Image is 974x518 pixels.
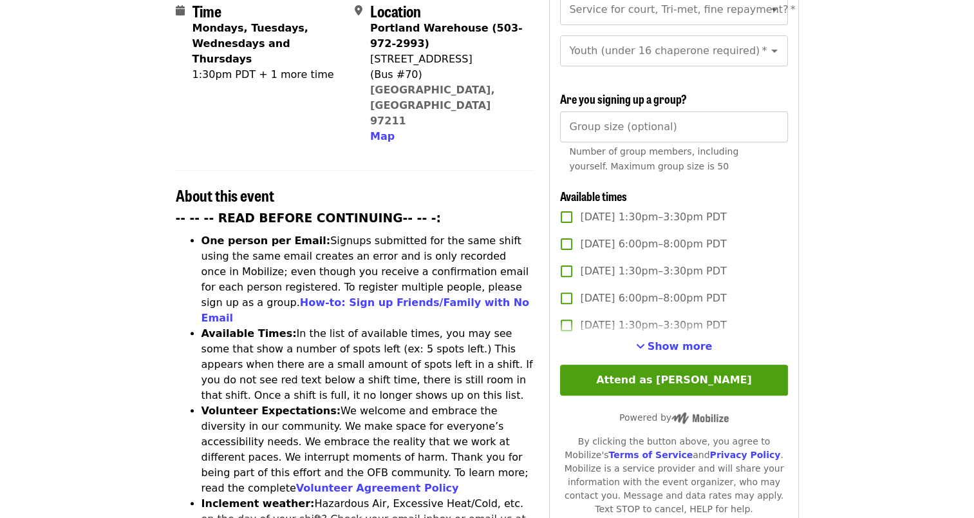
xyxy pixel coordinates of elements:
strong: Available Times: [201,327,297,340]
div: By clicking the button above, you agree to Mobilize's and . Mobilize is a service provider and wi... [560,435,787,516]
span: Number of group members, including yourself. Maximum group size is 50 [569,146,738,171]
span: [DATE] 1:30pm–3:30pm PDT [580,318,726,333]
button: See more timeslots [636,339,713,354]
span: [DATE] 1:30pm–3:30pm PDT [580,209,726,225]
li: Signups submitted for the same shift using the same email creates an error and is only recorded o... [201,233,534,326]
span: [DATE] 6:00pm–8:00pm PDT [580,236,726,252]
span: Are you signing up a group? [560,90,687,107]
span: Available times [560,187,627,204]
span: [DATE] 1:30pm–3:30pm PDT [580,264,726,279]
div: [STREET_ADDRESS] [370,52,523,67]
span: [DATE] 6:00pm–8:00pm PDT [580,291,726,306]
input: [object Object] [560,111,787,142]
strong: Volunteer Expectations: [201,405,341,417]
li: In the list of available times, you may see some that show a number of spots left (ex: 5 spots le... [201,326,534,403]
span: Show more [648,340,713,352]
i: map-marker-alt icon [355,5,362,17]
strong: Mondays, Tuesdays, Wednesdays and Thursdays [192,22,308,65]
span: Map [370,130,395,142]
button: Map [370,129,395,144]
span: Powered by [619,412,729,423]
i: calendar icon [176,5,185,17]
button: Open [765,42,783,60]
span: About this event [176,184,274,206]
a: Volunteer Agreement Policy [296,482,459,494]
div: (Bus #70) [370,67,523,82]
strong: -- -- -- READ BEFORE CONTINUING-- -- -: [176,211,441,225]
a: Privacy Policy [709,450,780,460]
button: Open [765,1,783,19]
div: 1:30pm PDT + 1 more time [192,67,344,82]
button: Attend as [PERSON_NAME] [560,365,787,396]
a: [GEOGRAPHIC_DATA], [GEOGRAPHIC_DATA] 97211 [370,84,495,127]
img: Powered by Mobilize [671,412,729,424]
strong: Portland Warehouse (503-972-2993) [370,22,523,50]
strong: Inclement weather: [201,497,315,510]
a: How-to: Sign up Friends/Family with No Email [201,296,530,324]
li: We welcome and embrace the diversity in our community. We make space for everyone’s accessibility... [201,403,534,496]
strong: One person per Email: [201,235,331,247]
a: Terms of Service [608,450,693,460]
